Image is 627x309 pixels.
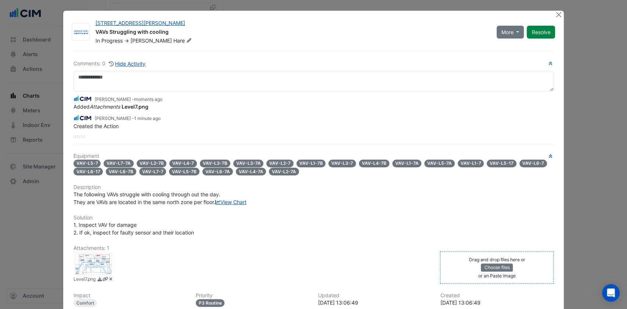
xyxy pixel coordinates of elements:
[73,160,101,167] span: VAV-L5-7
[90,103,120,110] em: Attachments
[122,103,148,110] strong: Level7.png
[102,276,108,284] a: Copy link to clipboard
[169,160,197,167] span: VAV-L4-7
[481,263,513,272] button: Choose files
[134,97,162,102] span: 2025-09-12 13:08:05
[196,292,309,299] h6: Priority
[458,160,484,167] span: VAV-L1-7
[73,292,187,299] h6: Impact
[497,26,524,39] button: More
[555,11,562,18] button: Close
[104,160,134,167] span: VAV-L7-7A
[124,37,129,44] span: ->
[106,168,136,175] span: VAV-L6-7B
[75,253,112,275] div: Level7.png
[96,28,488,37] div: VAVs Struggling with cooling
[233,160,264,167] span: VAV-L3-7A
[73,114,92,122] img: CIM
[469,257,525,262] small: Drag and drop files here or
[73,168,103,175] span: VAV-L6-17
[215,199,246,205] a: View Chart
[73,103,148,110] span: Added
[73,191,246,205] span: The following VAVs struggle with cooling through out the day. They are VAVs are located in the sa...
[359,160,389,167] span: VAV-L4-7B
[519,160,547,167] span: VAV-L6-7
[202,168,233,175] span: VAV-L6-7A
[139,168,166,175] span: VAV-L7-7
[266,160,293,167] span: VAV-L2-7
[73,95,92,103] img: CIM
[487,160,516,167] span: VAV-L5-17
[318,299,432,306] div: [DATE] 13:06:49
[73,215,554,221] h6: Solution
[73,222,194,236] span: 1. Inspect VAV for damage 2. If ok, inspect for faulty sensor and their location
[73,153,554,159] h6: Equipment
[73,299,97,307] div: Comfort
[108,59,146,68] button: Hide Activity
[169,168,199,175] span: VAV-L5-7B
[392,160,422,167] span: VAV-L1-7A
[108,276,113,284] a: Delete
[173,37,193,44] span: Hare
[95,96,162,103] small: [PERSON_NAME] -
[134,116,161,121] span: 2025-09-12 13:06:49
[328,160,356,167] span: VAV-L3-7
[73,184,554,190] h6: Description
[73,245,554,251] h6: Attachments: 1
[130,37,172,44] span: [PERSON_NAME]
[200,160,230,167] span: VAV-L3-7B
[602,284,620,302] div: Open Intercom Messenger
[196,299,225,307] div: P3 Routine
[269,168,299,175] span: VAV-L2-7A
[440,299,554,306] div: [DATE] 13:06:49
[296,160,326,167] span: VAV-L1-7B
[73,59,146,68] div: Comments: 0
[236,168,266,175] span: VAV-L4-7A
[73,276,96,284] small: Level7.png
[96,37,123,44] span: In Progress
[95,115,161,122] small: [PERSON_NAME] -
[440,292,554,299] h6: Created
[501,28,514,36] span: More
[97,276,102,284] a: Download
[527,26,555,39] button: Resolve
[96,20,185,26] a: [STREET_ADDRESS][PERSON_NAME]
[318,292,432,299] h6: Updated
[137,160,167,167] span: VAV-L2-7B
[72,29,89,36] img: Grosvenor Engineering
[478,273,516,279] small: or an Paste image
[424,160,455,167] span: VAV-L5-7A
[73,123,119,129] span: Created the Action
